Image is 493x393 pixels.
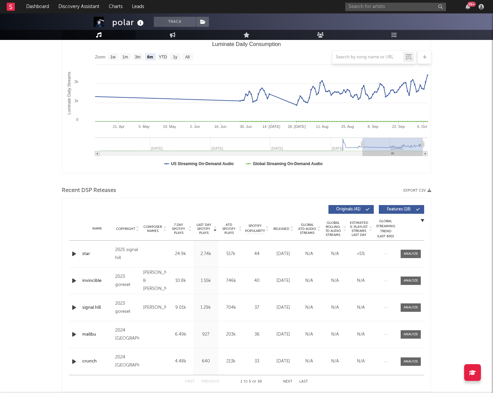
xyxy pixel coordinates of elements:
span: Features ( 18 ) [383,207,414,211]
div: 24.9k [170,251,191,257]
div: 44 [245,251,269,257]
div: N/A [350,331,372,338]
span: 7 Day Spotify Plays [170,223,187,235]
span: Released [273,227,289,231]
div: N/A [324,358,346,365]
div: N/A [324,304,346,311]
div: 33 [245,358,269,365]
a: signal hill [82,304,112,311]
span: to [243,380,248,383]
div: [DATE] [272,358,295,365]
div: [PERSON_NAME] [143,304,166,312]
div: [PERSON_NAME] & [PERSON_NAME] [143,269,166,293]
div: [DATE] [272,251,295,257]
button: Last [299,380,308,384]
button: 99+ [465,4,470,9]
text: 30. Jun [240,125,252,129]
span: Copyright [116,227,135,231]
div: [DATE] [272,304,295,311]
span: Global ATD Audio Streams [298,223,316,235]
text: 22. Sep [392,125,405,129]
span: ATD Spotify Plays [220,223,238,235]
text: Luminate Daily Consumption [212,41,281,47]
text: 2. Jun [190,125,200,129]
div: N/A [324,251,346,257]
div: 6.49k [170,331,191,338]
button: Features(18) [379,205,424,214]
div: N/A [298,251,320,257]
button: Track [154,17,196,27]
a: malibu [82,331,112,338]
div: 9.01k [170,304,191,311]
div: 37 [245,304,269,311]
div: 1.55k [195,278,217,284]
div: N/A [350,278,372,284]
text: Global Streaming On-Demand Audio [253,161,323,166]
text: 6. Oct [417,125,427,129]
button: Next [283,380,293,384]
div: [DATE] [272,278,295,284]
svg: Luminate Daily Consumption [62,39,431,173]
div: N/A [298,278,320,284]
text: 19. May [163,125,176,129]
div: 213k [220,358,242,365]
div: [DATE] [272,331,295,338]
span: of [252,380,256,383]
span: Last Day Spotify Plays [195,223,213,235]
span: Estimated % Playlist Streams Last Day [350,221,368,237]
a: crunch [82,358,112,365]
text: 21. Apr [113,125,125,129]
div: polar [112,17,145,28]
input: Search for artists [345,3,446,11]
div: 1 5 59 [233,378,270,386]
div: N/A [324,331,346,338]
div: 2025 signal hill [115,246,140,262]
div: 36 [245,331,269,338]
button: Previous [201,380,219,384]
text: 11. Aug [316,125,328,129]
div: 203k [220,331,242,338]
button: Originals(41) [328,205,374,214]
div: 2024 [GEOGRAPHIC_DATA] [115,353,140,370]
div: N/A [298,331,320,338]
div: 1.29k [195,304,217,311]
text: 25. Aug [341,125,354,129]
div: 746k [220,278,242,284]
button: First [185,380,195,384]
div: 4.48k [170,358,191,365]
text: 28. [DATE] [288,125,306,129]
div: N/A [324,278,346,284]
a: invincible [82,278,112,284]
text: 16. Jun [214,125,226,129]
div: N/A [350,358,372,365]
div: 99 + [467,2,476,7]
text: 8. Sep [368,125,378,129]
button: Export CSV [403,189,431,193]
a: star [82,251,112,257]
span: Originals ( 41 ) [333,207,364,211]
span: Spotify Popularity [245,224,265,234]
div: 927 [195,331,217,338]
div: 640 [195,358,217,365]
div: N/A [298,358,320,365]
div: 10.8k [170,278,191,284]
div: <5% [350,251,372,257]
text: 2k [74,80,78,84]
div: 704k [220,304,242,311]
div: N/A [298,304,320,311]
text: 0 [76,117,78,121]
div: 2024 [GEOGRAPHIC_DATA] [115,327,140,343]
div: Global Streaming Trend (Last 60D) [375,219,396,239]
text: US Streaming On-Demand Audio [171,161,234,166]
text: 1k [74,99,78,103]
div: 2.74k [195,251,217,257]
span: Composer Names [143,225,162,233]
div: 2023 goreset [115,273,140,289]
div: 517k [220,251,242,257]
span: Recent DSP Releases [62,187,116,195]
